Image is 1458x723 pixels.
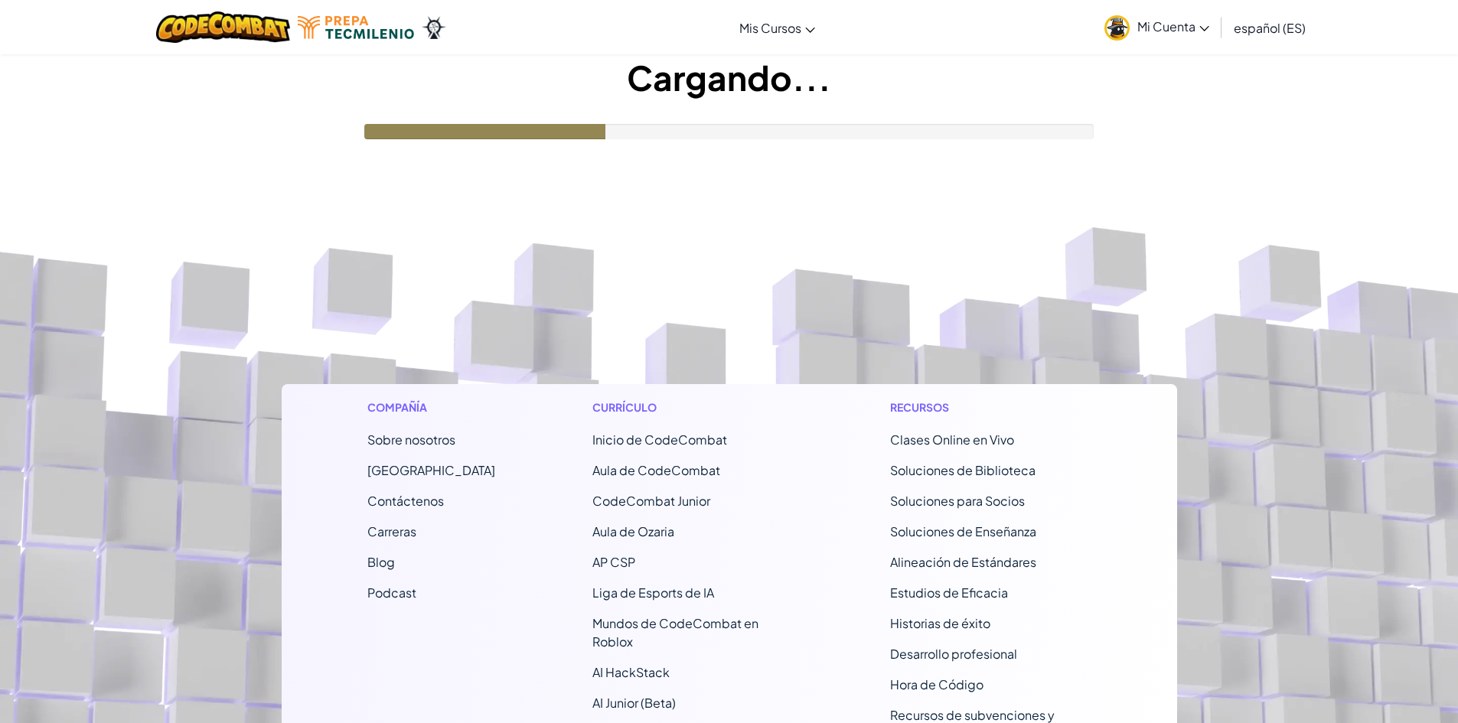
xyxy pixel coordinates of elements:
[739,20,801,36] span: Mis Cursos
[367,432,455,448] a: Sobre nosotros
[592,695,676,711] a: AI Junior (Beta)
[1226,7,1313,48] a: español (ES)
[367,585,416,601] a: Podcast
[367,523,416,539] a: Carreras
[592,399,794,415] h1: Currículo
[890,585,1008,601] a: Estudios de Eficacia
[592,664,670,680] a: AI HackStack
[890,462,1036,478] a: Soluciones de Biblioteca
[592,554,635,570] a: AP CSP
[890,554,1036,570] a: Alineación de Estándares
[592,493,710,509] a: CodeCombat Junior
[890,399,1091,415] h1: Recursos
[367,462,495,478] a: [GEOGRAPHIC_DATA]
[732,7,823,48] a: Mis Cursos
[890,493,1025,509] a: Soluciones para Socios
[890,646,1017,662] a: Desarrollo profesional
[298,16,414,39] img: Tecmilenio logo
[367,554,395,570] a: Blog
[592,523,674,539] a: Aula de Ozaria
[156,11,290,43] img: CodeCombat logo
[890,523,1036,539] a: Soluciones de Enseñanza
[592,462,720,478] a: Aula de CodeCombat
[592,432,727,448] span: Inicio de CodeCombat
[890,676,983,692] a: Hora de Código
[1234,20,1306,36] span: español (ES)
[1137,18,1209,34] span: Mi Cuenta
[1104,15,1130,41] img: avatar
[890,432,1014,448] a: Clases Online en Vivo
[592,585,714,601] a: Liga de Esports de IA
[592,615,758,650] a: Mundos de CodeCombat en Roblox
[367,493,444,509] span: Contáctenos
[367,399,495,415] h1: Compañía
[422,16,446,39] img: Ozaria
[890,615,990,631] a: Historias de éxito
[1097,3,1217,51] a: Mi Cuenta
